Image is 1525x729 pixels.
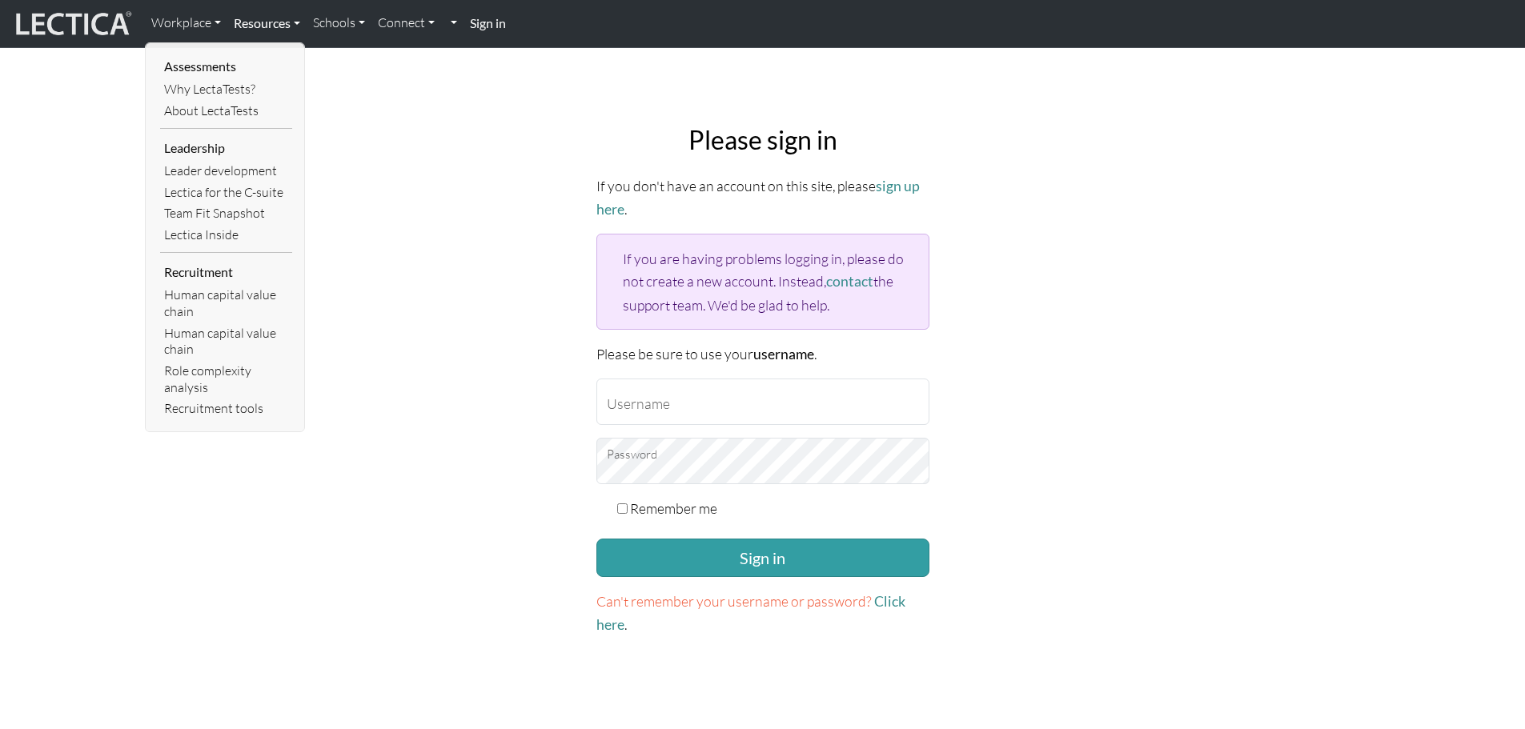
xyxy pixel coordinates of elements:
[160,78,292,100] a: Why LectaTests?
[826,273,873,290] a: contact
[160,135,292,161] li: Leadership
[160,202,292,224] a: Team Fit Snapshot
[160,160,292,182] a: Leader development
[470,15,506,30] strong: Sign in
[12,9,132,39] img: lecticalive
[160,284,292,322] a: Human capital value chain
[596,590,929,636] p: .
[596,342,929,366] p: Please be sure to use your .
[596,379,929,425] input: Username
[160,224,292,246] a: Lectica Inside
[596,174,929,221] p: If you don't have an account on this site, please .
[753,346,814,362] strong: username
[596,539,929,577] button: Sign in
[464,6,512,41] a: Sign in
[596,234,929,329] div: If you are having problems logging in, please do not create a new account. Instead, the support t...
[160,100,292,122] a: About LectaTests
[160,360,292,398] a: Role complexity analysis
[596,125,929,155] h2: Please sign in
[160,54,292,79] li: Assessments
[160,259,292,285] li: Recruitment
[160,182,292,203] a: Lectica for the C-suite
[227,6,307,40] a: Resources
[145,6,227,40] a: Workplace
[160,398,292,419] a: Recruitment tools
[371,6,441,40] a: Connect
[630,497,717,519] label: Remember me
[160,322,292,360] a: Human capital value chain
[307,6,371,40] a: Schools
[596,592,872,610] span: Can't remember your username or password?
